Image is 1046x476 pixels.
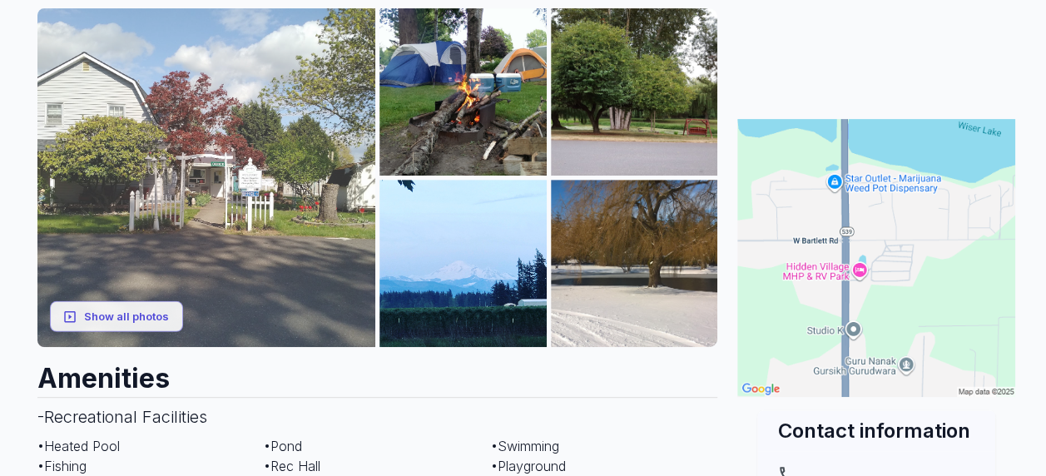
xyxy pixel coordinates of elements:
[37,347,718,397] h2: Amenities
[777,417,975,444] h2: Contact information
[551,180,718,347] img: AAcXr8rGKYCjNdpszgSvc9Jmc3AwLWa5v6uz-gQi5mLq_pDbD-c-ap17qpKUxhPJLgYP6qtts7nSZdh9_-_5p-qFowJsxEnbo...
[491,438,559,454] span: • Swimming
[37,438,120,454] span: • Heated Pool
[37,458,87,474] span: • Fishing
[491,458,566,474] span: • Playground
[50,301,183,332] button: Show all photos
[264,458,320,474] span: • Rec Hall
[737,119,1015,397] img: Map for Hidden Village RV Park & Campground
[379,8,547,176] img: AAcXr8qxlwq7EIkXyfBOfWeqUVH-m6leGlJO_K-voV3qgcYQ1ykC9gjQWgh4xq2cflu8iLtQdZt6Oa1qLTBXLq6m9tBJJiHc-...
[37,8,376,347] img: AAcXr8qd4L55kHhxVErxiGcPwIb9tVRJpJy6CSDTba3cd-CXZOwLihIl5kpaFsqsOR6IKaQN1PkwuKPOnE_v5DhTIui9l9o2M...
[551,8,718,176] img: AAcXr8pZkyTmI-nMoUtDOa26gyxCKhgC5bwQYG0e3A-iML99CsSTYcPMmH0wVW8yd6tnHO5fqO9efQfQrH4C4oa3fQlvlTNm4...
[37,397,718,436] h3: - Recreational Facilities
[379,180,547,347] img: AAcXr8pf66QrJL290qMofjPJq1kK4FC1CV0ae53is6_tn2ZyH8baTHkyeOWWGHVGl9srBB9-seESh8cxKHq_JQnibVeN6UuUE...
[264,438,302,454] span: • Pond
